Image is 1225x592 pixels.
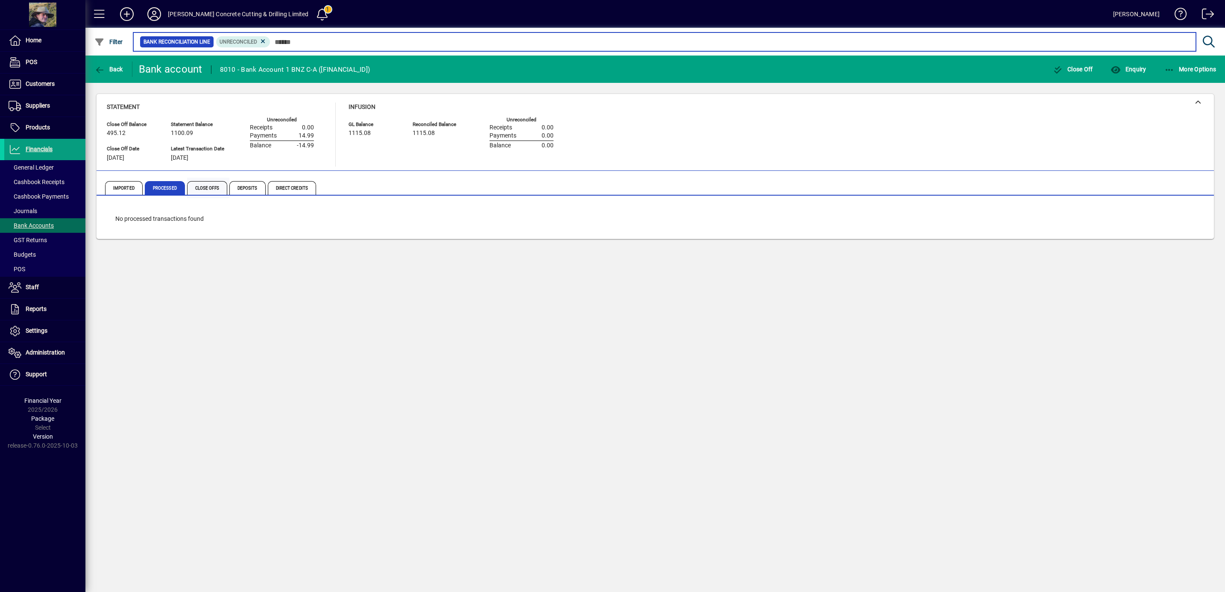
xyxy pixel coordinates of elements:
a: Reports [4,299,85,320]
span: 1115.08 [349,130,371,137]
span: Financials [26,146,53,152]
span: Direct Credits [268,181,316,195]
span: Staff [26,284,39,290]
button: Filter [92,34,125,50]
span: Bank Accounts [9,222,54,229]
span: -14.99 [297,142,314,149]
a: Staff [4,277,85,298]
span: 1100.09 [171,130,193,137]
span: 1115.08 [413,130,435,137]
span: Processed [145,181,185,195]
a: Cashbook Receipts [4,175,85,189]
span: 495.12 [107,130,126,137]
span: POS [26,59,37,65]
span: [DATE] [171,155,188,161]
span: Budgets [9,251,36,258]
a: Logout [1196,2,1214,29]
span: More Options [1164,66,1216,73]
span: Latest Transaction Date [171,146,224,152]
span: Journals [9,208,37,214]
span: Cashbook Receipts [9,179,64,185]
a: Budgets [4,247,85,262]
span: Filter [94,38,123,45]
div: [PERSON_NAME] Concrete Cutting & Drilling Limited [168,7,309,21]
span: Settings [26,327,47,334]
span: Balance [250,142,271,149]
a: Journals [4,204,85,218]
button: Back [92,62,125,77]
a: Bank Accounts [4,218,85,233]
span: Reconciled Balance [413,122,464,127]
a: POS [4,52,85,73]
span: Close Off [1053,66,1093,73]
app-page-header-button: Back [85,62,132,77]
span: 0.00 [542,142,554,149]
span: Balance [489,142,511,149]
span: Close Off Balance [107,122,158,127]
span: 0.00 [542,132,554,139]
span: Administration [26,349,65,356]
span: General Ledger [9,164,54,171]
a: Cashbook Payments [4,189,85,204]
span: POS [9,266,25,273]
span: Close Offs [187,181,227,195]
span: Receipts [250,124,273,131]
button: Enquiry [1108,62,1148,77]
span: Home [26,37,41,44]
span: Version [33,433,53,440]
span: GL Balance [349,122,400,127]
span: Package [31,415,54,422]
a: Support [4,364,85,385]
span: Reports [26,305,47,312]
span: Deposits [229,181,266,195]
span: Enquiry [1111,66,1146,73]
span: Unreconciled [220,39,257,45]
span: 0.00 [302,124,314,131]
a: POS [4,262,85,276]
span: Imported [105,181,143,195]
span: Bank Reconciliation Line [144,38,210,46]
div: No processed transactions found [107,206,1204,232]
span: Payments [250,132,277,139]
span: Financial Year [24,397,62,404]
a: Knowledge Base [1168,2,1187,29]
span: 14.99 [299,132,314,139]
span: GST Returns [9,237,47,243]
span: Receipts [489,124,512,131]
label: Unreconciled [267,117,297,123]
div: Bank account [139,62,202,76]
span: Support [26,371,47,378]
span: Suppliers [26,102,50,109]
button: More Options [1162,62,1219,77]
a: GST Returns [4,233,85,247]
span: Payments [489,132,516,139]
button: Profile [141,6,168,22]
span: Close Off Date [107,146,158,152]
button: Close Off [1051,62,1095,77]
a: Administration [4,342,85,363]
a: Settings [4,320,85,342]
div: [PERSON_NAME] [1113,7,1160,21]
label: Unreconciled [507,117,536,123]
a: Suppliers [4,95,85,117]
mat-chip: Reconciliation Status: Unreconciled [216,36,270,47]
span: Products [26,124,50,131]
div: 8010 - Bank Account 1 BNZ C-A ([FINANCIAL_ID]) [220,63,370,76]
a: Products [4,117,85,138]
button: Add [113,6,141,22]
span: 0.00 [542,124,554,131]
span: Customers [26,80,55,87]
a: Home [4,30,85,51]
span: [DATE] [107,155,124,161]
a: General Ledger [4,160,85,175]
span: Cashbook Payments [9,193,69,200]
span: Back [94,66,123,73]
span: Statement Balance [171,122,224,127]
a: Customers [4,73,85,95]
